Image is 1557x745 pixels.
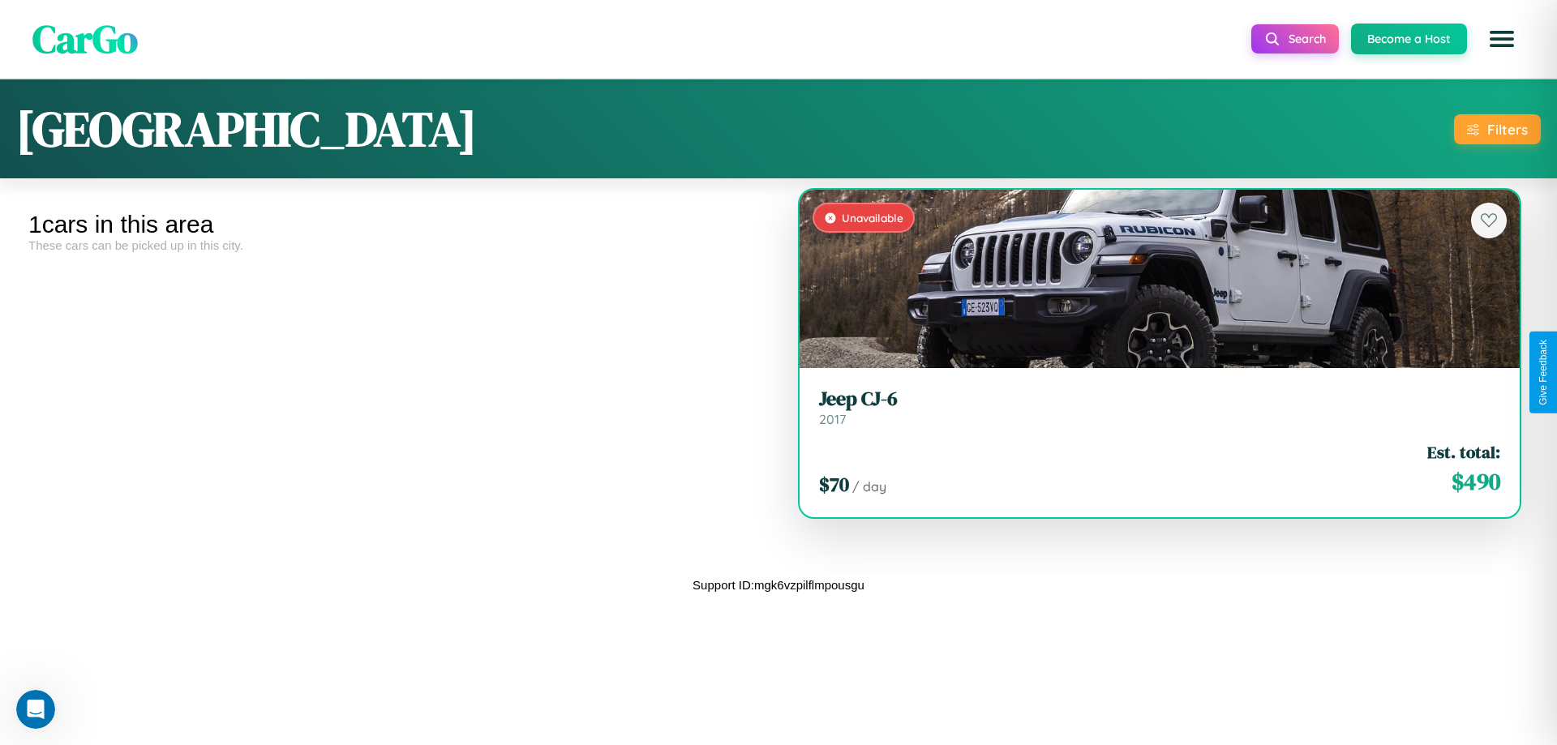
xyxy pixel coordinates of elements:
span: Unavailable [842,211,903,225]
span: CarGo [32,12,138,66]
span: $ 70 [819,471,849,498]
h1: [GEOGRAPHIC_DATA] [16,96,477,162]
span: 2017 [819,411,846,427]
p: Support ID: mgk6vzpilflmpousgu [693,574,864,596]
button: Become a Host [1351,24,1467,54]
a: Jeep CJ-62017 [819,387,1500,427]
button: Filters [1454,114,1541,144]
div: Give Feedback [1538,340,1549,405]
div: These cars can be picked up in this city. [28,238,766,252]
h3: Jeep CJ-6 [819,387,1500,411]
iframe: Intercom live chat [16,690,55,729]
div: 1 cars in this area [28,211,766,238]
button: Search [1251,24,1339,54]
span: Search [1289,32,1326,46]
div: Filters [1487,121,1528,138]
button: Open menu [1479,16,1525,62]
span: Est. total: [1427,440,1500,464]
span: / day [852,478,886,495]
span: $ 490 [1452,465,1500,498]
